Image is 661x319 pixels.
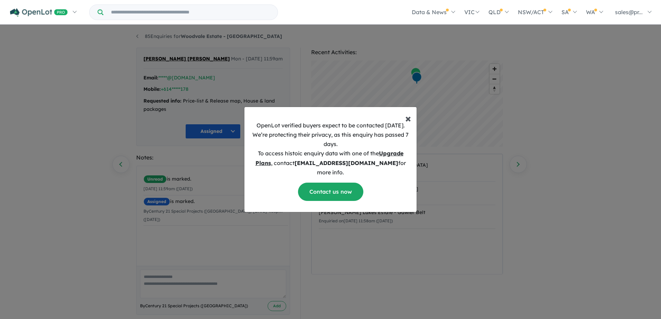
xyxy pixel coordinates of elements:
[615,9,643,16] span: sales@pr...
[250,121,411,177] p: OpenLot verified buyers expect to be contacted [DATE]. We’re protecting their privacy, as this en...
[295,159,398,166] b: [EMAIL_ADDRESS][DOMAIN_NAME]
[298,183,363,201] a: Contact us now
[10,8,68,17] img: Openlot PRO Logo White
[405,111,411,125] span: ×
[255,150,403,166] u: Upgrade Plans
[105,5,276,20] input: Try estate name, suburb, builder or developer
